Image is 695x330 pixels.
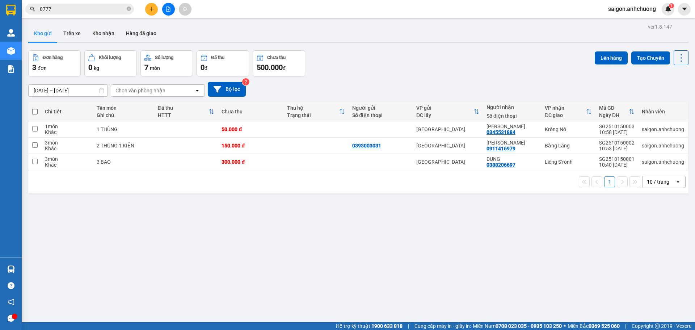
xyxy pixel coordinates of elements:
[678,3,691,16] button: caret-down
[145,3,158,16] button: plus
[642,109,684,114] div: Nhân viên
[8,282,14,289] span: question-circle
[599,146,635,151] div: 10:53 [DATE]
[166,7,171,12] span: file-add
[267,55,286,60] div: Chưa thu
[670,3,673,8] span: 1
[115,87,165,94] div: Chọn văn phòng nhận
[599,162,635,168] div: 10:40 [DATE]
[287,112,339,118] div: Trạng thái
[7,47,15,55] img: warehouse-icon
[589,323,620,329] strong: 0369 525 060
[416,143,479,149] div: [GEOGRAPHIC_DATA]
[486,129,515,135] div: 0345531884
[97,126,151,132] div: 1 THÙNG
[287,105,339,111] div: Thu hộ
[50,51,96,59] li: VP Krông Nô
[336,322,403,330] span: Hỗ trợ kỹ thuật:
[45,124,89,129] div: 1 món
[88,63,92,72] span: 0
[242,78,249,85] sup: 2
[45,109,89,114] div: Chi tiết
[6,5,16,16] img: logo-vxr
[283,65,286,71] span: đ
[604,176,615,187] button: 1
[149,7,154,12] span: plus
[194,88,200,93] svg: open
[648,23,672,31] div: ver 1.8.147
[602,4,662,13] span: saigon.anhchuong
[595,51,628,64] button: Lên hàng
[205,65,207,71] span: đ
[154,102,218,121] th: Toggle SortBy
[253,50,305,76] button: Chưa thu500.000đ
[599,112,629,118] div: Ngày ĐH
[545,105,586,111] div: VP nhận
[599,156,635,162] div: SG2510150001
[599,124,635,129] div: SG2510150003
[158,105,209,111] div: Đã thu
[352,105,409,111] div: Người gửi
[222,126,279,132] div: 50.000 đ
[84,50,137,76] button: Khối lượng0kg
[28,50,81,76] button: Đơn hàng3đơn
[58,25,87,42] button: Trên xe
[486,104,538,110] div: Người nhận
[642,143,684,149] div: saigon.anhchuong
[371,323,403,329] strong: 1900 633 818
[642,159,684,165] div: saigon.anhchuong
[179,3,191,16] button: aim
[87,25,120,42] button: Kho nhận
[29,85,108,96] input: Select a date range.
[197,50,249,76] button: Đã thu0đ
[99,55,121,60] div: Khối lượng
[45,162,89,168] div: Khác
[545,159,592,165] div: Liêng S’rônh
[625,322,626,330] span: |
[496,323,562,329] strong: 0708 023 035 - 0935 103 250
[127,7,131,11] span: close-circle
[486,156,538,162] div: DUNG
[564,325,566,327] span: ⚪️
[7,29,15,37] img: warehouse-icon
[352,143,381,149] div: 0393003031
[283,102,349,121] th: Toggle SortBy
[7,65,15,73] img: solution-icon
[414,322,471,330] span: Cung cấp máy in - giấy in:
[408,322,409,330] span: |
[211,55,224,60] div: Đã thu
[545,126,592,132] div: Krông Nô
[631,51,670,64] button: Tạo Chuyến
[45,146,89,151] div: Khác
[473,322,562,330] span: Miền Nam
[40,5,125,13] input: Tìm tên, số ĐT hoặc mã đơn
[665,6,671,12] img: icon-new-feature
[150,65,160,71] span: món
[655,323,660,329] span: copyright
[416,126,479,132] div: [GEOGRAPHIC_DATA]
[416,159,479,165] div: [GEOGRAPHIC_DATA]
[486,113,538,119] div: Số điện thoại
[43,55,63,60] div: Đơn hàng
[486,124,538,129] div: lương hồng dân
[416,112,473,118] div: ĐC lấy
[45,129,89,135] div: Khác
[675,179,681,185] svg: open
[642,126,684,132] div: saigon.anhchuong
[681,6,688,12] span: caret-down
[4,51,50,75] li: VP [GEOGRAPHIC_DATA]
[545,143,592,149] div: Bằng Lăng
[595,102,638,121] th: Toggle SortBy
[30,7,35,12] span: search
[140,50,193,76] button: Số lượng7món
[144,63,148,72] span: 7
[97,112,151,118] div: Ghi chú
[158,112,209,118] div: HTTT
[120,25,162,42] button: Hàng đã giao
[7,266,15,273] img: warehouse-icon
[416,105,473,111] div: VP gửi
[45,156,89,162] div: 3 món
[97,105,151,111] div: Tên món
[162,3,175,16] button: file-add
[257,63,283,72] span: 500.000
